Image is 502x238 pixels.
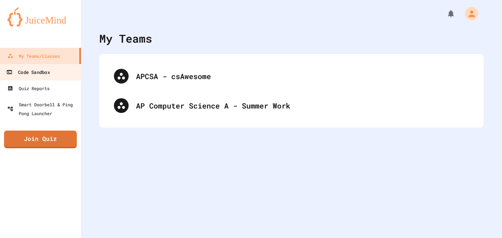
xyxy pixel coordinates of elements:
div: AP Computer Science A - Summer Work [107,91,476,120]
div: My Teams [99,30,152,47]
div: AP Computer Science A - Summer Work [136,100,469,111]
div: My Notifications [433,7,457,20]
div: Smart Doorbell & Ping Pong Launcher [7,100,78,118]
div: My Teams/Classes [7,51,60,60]
img: logo-orange.svg [7,7,73,26]
div: APCSA - csAwesome [136,71,469,82]
div: APCSA - csAwesome [107,61,476,91]
div: Code Sandbox [6,68,50,77]
a: Join Quiz [4,131,77,148]
div: Quiz Reports [7,84,50,93]
div: My Account [457,5,480,22]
